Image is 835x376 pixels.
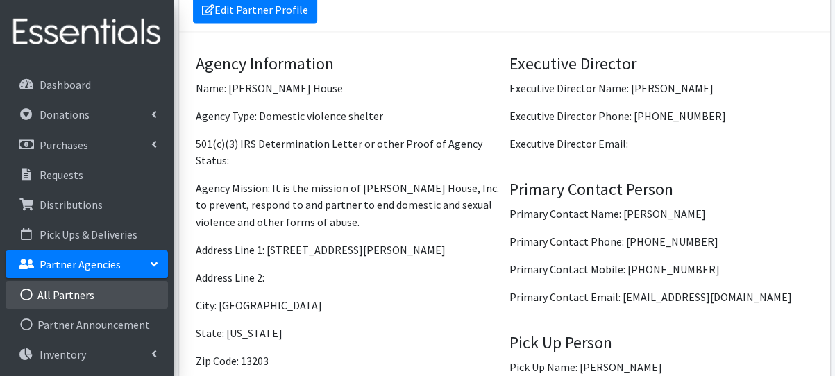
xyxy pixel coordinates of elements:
a: Dashboard [6,71,168,99]
p: City: [GEOGRAPHIC_DATA] [196,296,499,313]
p: Name: [PERSON_NAME] House [196,80,499,96]
h4: Executive Director [509,54,813,74]
p: Primary Contact Email: [EMAIL_ADDRESS][DOMAIN_NAME] [509,288,813,305]
p: Address Line 1: [STREET_ADDRESS][PERSON_NAME] [196,241,499,257]
p: Agency Type: Domestic violence shelter [196,108,499,124]
p: Dashboard [40,78,91,92]
p: Partner Agencies [40,257,121,271]
p: Executive Director Name: [PERSON_NAME] [509,80,813,96]
h4: Pick Up Person [509,332,813,352]
p: Address Line 2: [196,268,499,285]
p: Donations [40,108,90,121]
p: Executive Director Phone: [PHONE_NUMBER] [509,108,813,124]
p: Zip Code: 13203 [196,352,499,368]
p: Purchases [40,138,88,152]
p: Inventory [40,348,86,361]
img: HumanEssentials [6,9,168,55]
a: All Partners [6,281,168,309]
a: Requests [6,161,168,189]
a: Donations [6,101,168,128]
p: Distributions [40,198,103,212]
p: Pick Up Name: [PERSON_NAME] [509,358,813,375]
p: Requests [40,168,83,182]
p: State: [US_STATE] [196,324,499,341]
a: Partner Announcement [6,311,168,339]
a: Partner Agencies [6,250,168,278]
p: Primary Contact Mobile: [PHONE_NUMBER] [509,260,813,277]
a: Purchases [6,131,168,159]
p: Primary Contact Phone: [PHONE_NUMBER] [509,232,813,249]
h4: Primary Contact Person [509,180,813,200]
a: Pick Ups & Deliveries [6,221,168,248]
p: 501(c)(3) IRS Determination Letter or other Proof of Agency Status: [196,135,499,169]
a: Inventory [6,341,168,368]
p: Executive Director Email: [509,135,813,152]
p: Agency Mission: It is the mission of [PERSON_NAME] House, Inc. to prevent, respond to and partner... [196,180,499,230]
p: Primary Contact Name: [PERSON_NAME] [509,205,813,221]
a: Distributions [6,191,168,219]
h4: Agency Information [196,54,499,74]
p: Pick Ups & Deliveries [40,228,137,241]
